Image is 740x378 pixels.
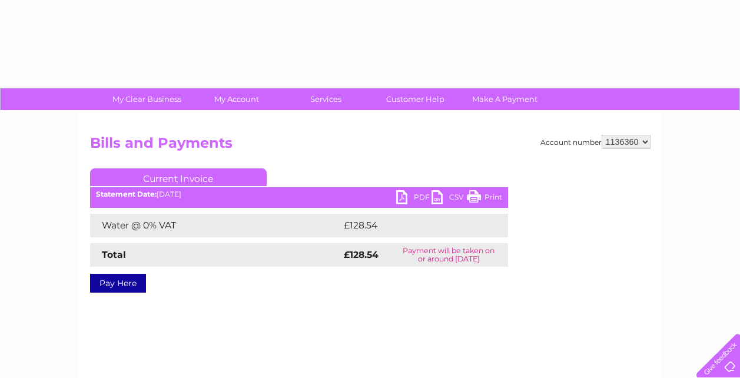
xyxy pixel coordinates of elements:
td: Payment will be taken on or around [DATE] [390,243,508,267]
a: Make A Payment [456,88,553,110]
a: CSV [432,190,467,207]
a: Services [277,88,374,110]
td: £128.54 [341,214,486,237]
a: PDF [396,190,432,207]
a: Print [467,190,502,207]
strong: £128.54 [344,249,379,260]
a: Pay Here [90,274,146,293]
div: Account number [540,135,651,149]
b: Statement Date: [96,190,157,198]
strong: Total [102,249,126,260]
a: Current Invoice [90,168,267,186]
a: My Account [188,88,285,110]
td: Water @ 0% VAT [90,214,341,237]
div: [DATE] [90,190,508,198]
h2: Bills and Payments [90,135,651,157]
a: My Clear Business [98,88,195,110]
a: Customer Help [367,88,464,110]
